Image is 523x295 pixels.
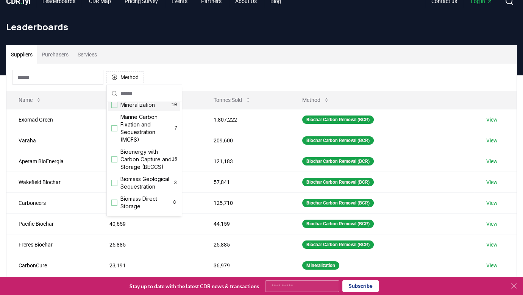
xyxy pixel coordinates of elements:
a: View [486,262,498,269]
button: Tonnes Delivered [103,92,164,108]
div: Mineralization [302,261,339,270]
span: 10 [171,102,177,108]
td: 209,600 [201,130,290,151]
span: Biomass Direct Storage [120,195,172,210]
button: Purchasers [37,45,73,64]
button: Method [106,71,144,83]
td: Pacific Biochar [6,213,97,234]
a: View [486,199,498,207]
td: 94,267 [97,130,201,151]
td: Wakefield Biochar [6,172,97,192]
td: 57,841 [201,172,290,192]
span: 7 [175,125,177,131]
div: Biochar Carbon Removal (BCR) [302,136,374,145]
td: Aperam BioEnergia [6,151,97,172]
a: View [486,178,498,186]
div: Biochar Carbon Removal (BCR) [302,157,374,165]
td: 89,298 [97,151,201,172]
span: Marine Carbon Fixation and Sequestration (MCFS) [120,113,175,144]
span: 3 [173,180,177,186]
td: Freres Biochar [6,234,97,255]
span: Mineralization [120,101,155,109]
div: Biochar Carbon Removal (BCR) [302,220,374,228]
td: CarbonCure [6,255,97,276]
a: View [486,220,498,228]
td: 25,885 [97,234,201,255]
td: 125,710 [201,192,290,213]
span: Bioenergy with Carbon Capture and Storage (BECCS) [120,148,172,171]
a: View [486,158,498,165]
td: 1,807,222 [201,109,290,130]
td: Carboneers [6,192,97,213]
div: Biochar Carbon Removal (BCR) [302,240,374,249]
button: Name [12,92,48,108]
button: Services [73,45,101,64]
button: Method [296,92,336,108]
td: 57,833 [97,172,201,192]
button: Suppliers [6,45,37,64]
td: 174,771 [97,109,201,130]
td: 44,159 [201,213,290,234]
span: Enhanced Weathering [120,215,172,230]
td: Exomad Green [6,109,97,130]
td: 23,191 [97,255,201,276]
div: Biochar Carbon Removal (BCR) [302,178,374,186]
h1: Leaderboards [6,21,517,33]
span: Biomass Geological Sequestration [120,175,173,190]
span: 16 [172,156,177,162]
button: Tonnes Sold [208,92,257,108]
span: 8 [172,200,177,206]
a: View [486,137,498,144]
td: 50,515 [97,192,201,213]
td: 36,979 [201,255,290,276]
div: Biochar Carbon Removal (BCR) [302,199,374,207]
td: 121,183 [201,151,290,172]
td: 40,659 [97,213,201,234]
td: Varaha [6,130,97,151]
a: View [486,116,498,123]
div: Biochar Carbon Removal (BCR) [302,116,374,124]
a: View [486,241,498,248]
td: 25,885 [201,234,290,255]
